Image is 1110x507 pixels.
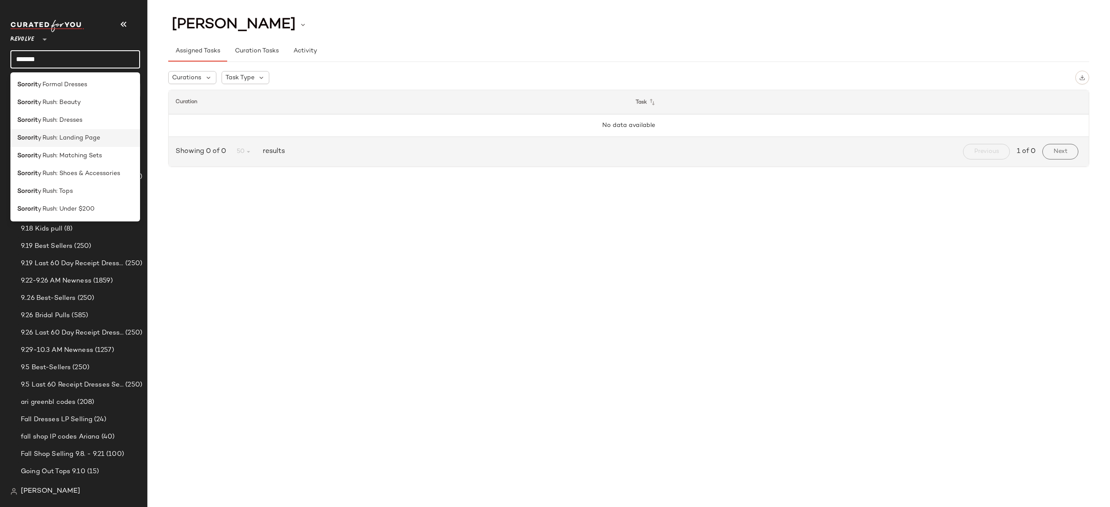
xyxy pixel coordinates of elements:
b: Sororit [17,169,38,178]
span: (250) [71,363,89,373]
th: Task [629,90,1089,114]
span: (208) [75,397,94,407]
span: (250) [124,328,142,338]
span: fall shop lP codes Ariana [21,432,100,442]
span: (250) [72,241,91,251]
span: 9.22-9.26 AM Newness [21,276,91,286]
span: 9.5 Last 60 Receipt Dresses Selling [21,380,124,390]
span: y Rush: Dresses [38,116,82,125]
span: results [259,146,285,157]
span: [PERSON_NAME] [172,16,296,33]
span: Fall Dresses LP Selling [21,415,92,425]
span: Going Out Tops 9.10 [21,467,85,477]
span: (24) [92,415,106,425]
span: 9.26 Last 60 Day Receipt Dresses Selling [21,328,124,338]
th: Curation [169,90,629,114]
span: 9.19 Last 60 Day Receipt Dresses Selling [21,259,124,269]
span: (100) [104,449,124,459]
span: y Rush: Landing Page [38,133,100,143]
b: Sororit [17,151,38,160]
span: Curations [172,73,201,82]
span: Activity [293,48,317,55]
img: svg%3e [10,488,17,495]
img: cfy_white_logo.C9jOOHJF.svg [10,20,84,32]
b: Sororit [17,133,38,143]
span: (585) [70,311,88,321]
span: 9.5 Best-Sellers [21,363,71,373]
span: 9..26 Best-Sellers [21,293,76,303]
span: Revolve [10,29,34,45]
span: Fall Shop Selling 9.8. - 9.21 [21,449,104,459]
span: 9.19 Best Sellers [21,241,72,251]
span: 9.26 Bridal Pulls [21,311,70,321]
span: Curation Tasks [234,48,278,55]
span: y Formal Dresses [38,80,87,89]
span: 1 of 0 [1017,146,1035,157]
b: Sororit [17,205,38,214]
span: y Rush: Beauty [38,98,81,107]
b: Sororit [17,187,38,196]
span: (40) [100,432,115,442]
span: (250) [124,259,142,269]
span: (1859) [91,276,113,286]
button: Next [1042,144,1078,159]
span: (15) [85,467,99,477]
span: y Rush: Tops [38,187,73,196]
span: Next [1053,148,1068,155]
span: (250) [124,380,142,390]
img: svg%3e [1079,75,1085,81]
td: No data available [169,114,1089,137]
span: Showing 0 of 0 [176,146,229,157]
b: Sororit [17,98,38,107]
span: ari greenbl codes [21,397,75,407]
span: 9.29-10.3 AM Newness [21,345,93,355]
span: Task Type [225,73,255,82]
span: (250) [76,293,95,303]
span: Assigned Tasks [175,48,220,55]
span: y Rush: Under $200 [38,205,95,214]
span: y Rush: Matching Sets [38,151,102,160]
span: (1257) [93,345,114,355]
span: [PERSON_NAME] [21,486,80,497]
span: (8) [62,224,72,234]
b: Sororit [17,80,38,89]
span: y Rush: Shoes & Accessories [38,169,120,178]
b: Sororit [17,116,38,125]
span: 9.18 Kids pull [21,224,62,234]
